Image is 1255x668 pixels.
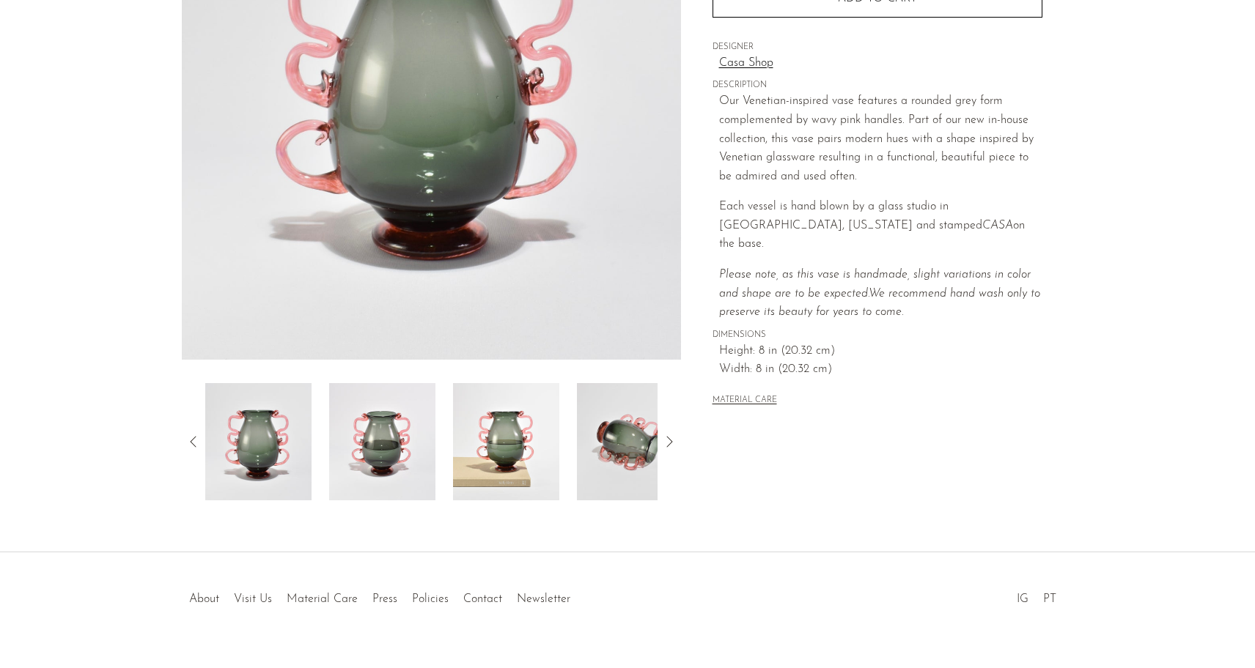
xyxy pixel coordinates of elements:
[205,383,312,500] img: Venetian Glass Vase
[719,288,1040,319] em: We recommend hand wash only to preserve its beauty for years to come.
[189,593,219,605] a: About
[719,269,1031,300] em: Please note, as this vase is handmade, slight variations in color and shape are to be expected.
[982,220,1013,231] em: CASA
[713,396,777,407] button: MATERIAL CARE
[719,198,1042,254] p: Each vessel is hand blown by a glass studio in [GEOGRAPHIC_DATA], [US_STATE] and stamped on the b...
[1043,593,1056,605] a: PT
[287,593,358,605] a: Material Care
[329,383,435,500] img: Venetian Glass Vase
[412,593,449,605] a: Policies
[577,383,683,500] img: Venetian Glass Vase
[182,582,578,609] ul: Quick links
[1017,593,1028,605] a: IG
[713,79,1042,92] span: DESCRIPTION
[1009,582,1064,609] ul: Social Medias
[719,54,1042,73] a: Casa Shop
[719,360,1042,379] span: Width: 8 in (20.32 cm)
[719,92,1042,186] p: Our Venetian-inspired vase features a rounded grey form complemented by wavy pink handles. Part o...
[713,41,1042,54] span: DESIGNER
[453,383,559,500] img: Venetian Glass Vase
[713,329,1042,342] span: DIMENSIONS
[719,342,1042,361] span: Height: 8 in (20.32 cm)
[234,593,272,605] a: Visit Us
[463,593,502,605] a: Contact
[372,593,397,605] a: Press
